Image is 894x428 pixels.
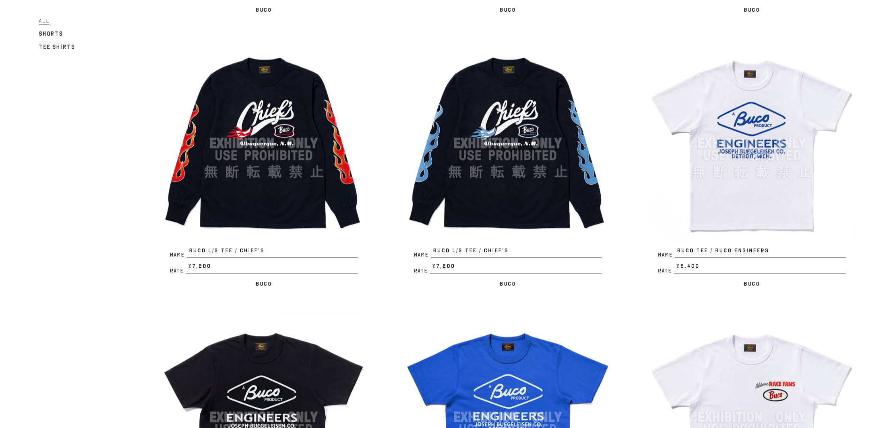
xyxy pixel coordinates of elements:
span: Name [170,252,187,257]
span: BUCO L/S TEE / CHIEF’S [187,247,358,258]
span: ¥7,200 [186,262,358,273]
a: All [39,15,50,26]
a: Shorts [39,28,64,39]
span: Rate [170,268,186,273]
span: ¥5,400 [674,262,846,273]
span: Name [414,252,431,257]
img: BUCO L/S TEE / CHIEF’S [405,40,611,247]
span: All [39,17,50,24]
span: ¥7,200 [430,262,602,273]
a: BUCO TEE / BUCO ENGINEERS NameBUCO TEE / BUCO ENGINEERS Rate¥5,400 Buco [649,40,855,289]
a: BUCO L/S TEE / CHIEF’S NameBUCO L/S TEE / CHIEF’S Rate¥7,200 Buco [160,40,367,289]
span: Rate [658,268,674,273]
p: Buco [649,4,855,16]
span: BUCO TEE / BUCO ENGINEERS [675,247,846,258]
img: BUCO L/S TEE / CHIEF’S [160,40,367,247]
p: Buco [649,278,855,289]
img: BUCO TEE / BUCO ENGINEERS [649,40,855,247]
span: Tee Shirts [39,44,76,50]
span: Name [658,252,675,257]
p: Buco [160,4,367,16]
p: Buco [405,4,611,16]
span: Rate [414,268,430,273]
p: Buco [405,278,611,289]
span: BUCO L/S TEE / CHIEF’S [431,247,602,258]
a: Tee Shirts [39,41,76,53]
a: BUCO L/S TEE / CHIEF’S NameBUCO L/S TEE / CHIEF’S Rate¥7,200 Buco [405,40,611,289]
span: Shorts [39,31,64,37]
p: Buco [160,278,367,289]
